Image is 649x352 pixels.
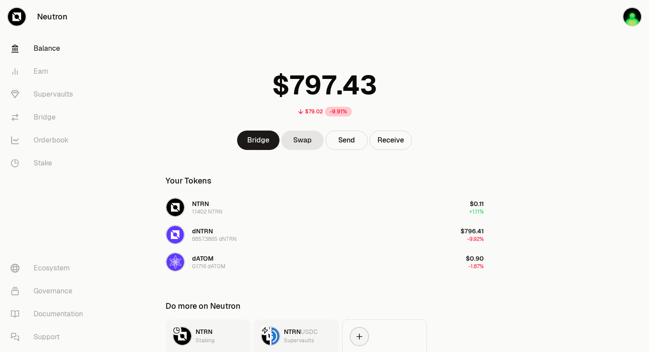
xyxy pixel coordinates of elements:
[281,131,324,150] a: Swap
[4,257,95,280] a: Ecosystem
[160,221,489,248] button: dNTRN LogodNTRN8857.3865 dNTRN$796.41-9.92%
[192,236,237,243] div: 8857.3865 dNTRN
[469,208,484,215] span: +1.11%
[192,263,226,270] div: 0.1716 dATOM
[468,263,484,270] span: -1.87%
[4,83,95,106] a: Supervaults
[466,255,484,262] span: $0.90
[196,336,215,345] div: Staking
[623,8,641,26] img: orange ledger lille
[166,226,184,243] img: dNTRN Logo
[4,106,95,129] a: Bridge
[325,131,368,150] button: Send
[284,328,301,336] span: NTRN
[160,194,489,221] button: NTRN LogoNTRN1.1402 NTRN$0.11+1.11%
[4,37,95,60] a: Balance
[272,327,279,345] img: USDC Logo
[4,280,95,303] a: Governance
[470,200,484,208] span: $0.11
[192,200,209,208] span: NTRN
[305,108,323,115] div: $79.02
[166,253,184,271] img: dATOM Logo
[460,227,484,235] span: $796.41
[284,336,314,345] div: Supervaults
[192,255,214,262] span: dATOM
[262,327,270,345] img: NTRN Logo
[166,198,184,216] img: NTRN Logo
[370,131,412,150] button: Receive
[160,249,489,275] button: dATOM LogodATOM0.1716 dATOM$0.90-1.87%
[174,327,191,345] img: NTRN Logo
[467,236,484,243] span: -9.92%
[166,175,211,187] div: Your Tokens
[192,208,223,215] div: 1.1402 NTRN
[301,328,318,336] span: USDC
[166,300,241,312] div: Do more on Neutron
[4,129,95,152] a: Orderbook
[192,227,213,235] span: dNTRN
[325,107,352,116] div: -9.91%
[4,303,95,326] a: Documentation
[4,60,95,83] a: Earn
[4,152,95,175] a: Stake
[237,131,279,150] a: Bridge
[196,328,212,336] span: NTRN
[4,326,95,348] a: Support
